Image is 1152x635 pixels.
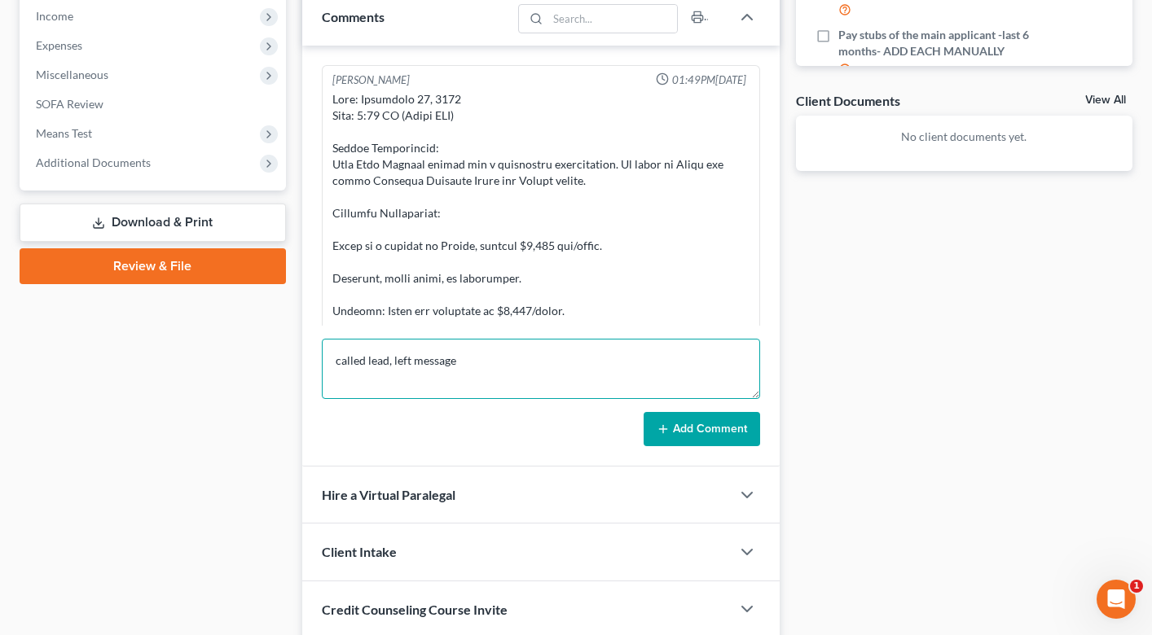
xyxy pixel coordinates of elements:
span: Means Test [36,126,92,140]
span: Expenses [36,38,82,52]
a: Review & File [20,248,286,284]
span: Hire a Virtual Paralegal [322,487,455,502]
span: Income [36,9,73,23]
iframe: Intercom live chat [1097,580,1136,619]
button: Add Comment [644,412,760,446]
span: Additional Documents [36,155,151,169]
a: SOFA Review [23,90,286,119]
input: Search... [547,5,677,33]
span: Comments [322,9,385,24]
span: SOFA Review [36,97,103,111]
span: 1 [1130,580,1143,593]
span: Client Intake [322,544,397,559]
span: Pay stubs of the main applicant -last 6 months- ADD EACH MANUALLY [838,27,1035,59]
span: 01:49PM[DATE] [672,72,746,88]
div: [PERSON_NAME] [332,72,410,88]
div: Client Documents [796,92,900,109]
span: Credit Counseling Course Invite [322,602,508,617]
a: View All [1085,94,1126,106]
p: No client documents yet. [809,129,1119,145]
span: Miscellaneous [36,68,108,81]
a: Download & Print [20,204,286,242]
